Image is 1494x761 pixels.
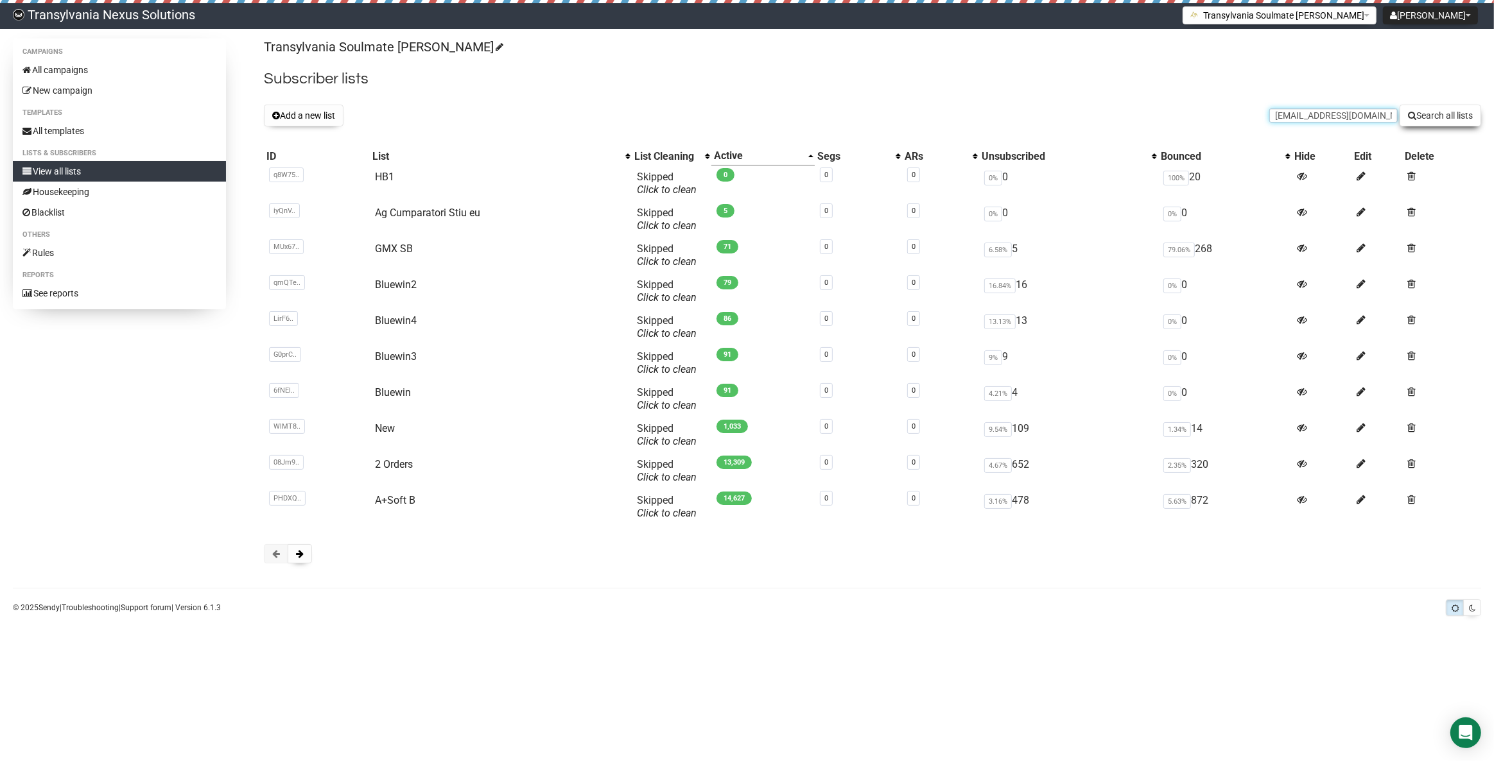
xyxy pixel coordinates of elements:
h2: Subscriber lists [264,67,1481,90]
td: 0 [1158,381,1292,417]
button: Add a new list [264,105,343,126]
a: Housekeeping [13,182,226,202]
a: 0 [912,494,916,502]
span: 1.34% [1163,422,1191,437]
a: Bluewin2 [375,278,417,291]
div: Bounced [1161,150,1279,163]
span: 16.84% [984,278,1016,293]
a: Bluewin [375,386,411,398]
span: Skipped [637,494,697,519]
span: MUx67.. [269,239,304,254]
a: Click to clean [637,363,697,375]
span: 91 [717,384,738,397]
td: 9 [979,345,1158,381]
span: 4.67% [984,458,1012,473]
li: Campaigns [13,44,226,60]
th: Unsubscribed: No sort applied, activate to apply an ascending sort [979,147,1158,166]
button: Search all lists [1400,105,1481,126]
span: iyQnV.. [269,203,300,218]
th: ARs: No sort applied, activate to apply an ascending sort [902,147,979,166]
td: 109 [979,417,1158,453]
a: Blacklist [13,202,226,223]
a: 0 [912,171,916,179]
a: 0 [912,386,916,395]
span: 0 [717,168,734,182]
span: Skipped [637,278,697,304]
span: Skipped [637,350,697,375]
a: 0 [824,494,828,502]
a: 0 [824,386,828,395]
span: 9% [984,350,1002,365]
div: Segs [817,150,889,163]
a: Bluewin4 [375,314,417,327]
th: ID: No sort applied, sorting is disabled [264,147,370,166]
a: 0 [912,314,916,323]
a: View all lists [13,161,226,182]
td: 20 [1158,166,1292,201]
img: 586cc6b7d8bc403f0c61b981d947c989 [13,9,24,21]
span: 79.06% [1163,243,1195,257]
span: 2.35% [1163,458,1191,473]
span: q8W75.. [269,167,304,182]
td: 0 [1158,345,1292,381]
a: Sendy [39,603,60,612]
td: 320 [1158,453,1292,489]
div: Edit [1354,150,1400,163]
span: Skipped [637,243,697,268]
div: Unsubscribed [982,150,1145,163]
span: 3.16% [984,494,1012,509]
span: 0% [1163,314,1181,329]
a: 0 [824,278,828,287]
a: 2 Orders [375,458,413,470]
a: Transylvania Soulmate [PERSON_NAME] [264,39,501,55]
span: 0% [1163,386,1181,401]
td: 268 [1158,237,1292,273]
a: Click to clean [637,327,697,339]
li: Reports [13,268,226,283]
li: Lists & subscribers [13,146,226,161]
span: 0% [984,171,1002,185]
span: qmQTe.. [269,275,305,290]
a: 0 [912,207,916,215]
img: 1.png [1190,10,1200,20]
span: LirF6.. [269,311,298,326]
td: 0 [979,201,1158,237]
td: 0 [1158,273,1292,309]
td: 0 [979,166,1158,201]
span: 13.13% [984,314,1016,329]
div: List Cleaning [634,150,699,163]
span: PHDXQ.. [269,491,306,506]
span: 13,309 [717,456,752,469]
div: Active [714,150,802,162]
a: New [375,422,395,434]
a: Click to clean [637,507,697,519]
button: Transylvania Soulmate [PERSON_NAME] [1183,6,1377,24]
li: Others [13,227,226,243]
td: 4 [979,381,1158,417]
a: All templates [13,121,226,141]
a: 0 [912,458,916,466]
span: 86 [717,312,738,325]
td: 13 [979,309,1158,345]
a: Bluewin3 [375,350,417,363]
span: 14,627 [717,492,752,505]
span: 5.63% [1163,494,1191,509]
a: 0 [824,171,828,179]
td: 16 [979,273,1158,309]
span: Skipped [637,458,697,483]
a: Click to clean [637,184,697,196]
span: 5 [717,204,734,218]
span: 4.21% [984,386,1012,401]
div: Hide [1294,150,1349,163]
td: 478 [979,489,1158,525]
a: Click to clean [637,255,697,268]
span: 0% [1163,350,1181,365]
a: 0 [824,243,828,251]
td: 0 [1158,201,1292,237]
a: GMX SB [375,243,413,255]
td: 652 [979,453,1158,489]
td: 0 [1158,309,1292,345]
a: All campaigns [13,60,226,80]
div: List [372,150,619,163]
a: 0 [912,278,916,287]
